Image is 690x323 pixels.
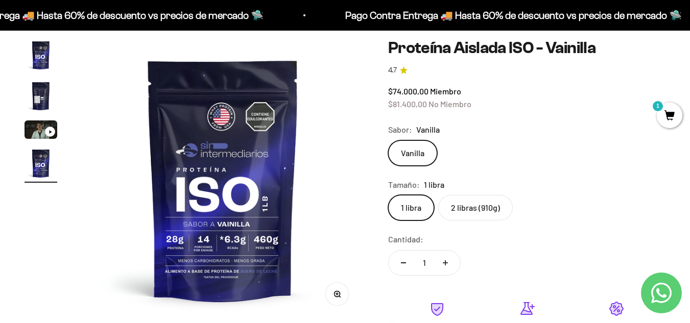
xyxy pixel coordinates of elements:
a: 4.74.7 de 5.0 estrellas [388,65,665,76]
legend: Sabor: [388,123,412,136]
a: 1 [657,111,682,122]
span: Miembro [430,86,461,96]
p: Pago Contra Entrega 🚚 Hasta 60% de descuento vs precios de mercado 🛸 [274,7,610,23]
span: 1 libra [424,178,444,191]
mark: 1 [652,100,664,112]
h1: Proteína Aislada ISO - Vainilla [388,39,665,57]
img: Proteína Aislada ISO - Vainilla [82,39,364,320]
button: Reducir cantidad [389,251,418,275]
button: Ir al artículo 3 [25,120,57,142]
span: $74.000,00 [388,86,429,96]
button: Ir al artículo 2 [25,80,57,115]
img: Proteína Aislada ISO - Vainilla [25,39,57,71]
span: 4.7 [388,65,397,76]
span: Vanilla [416,123,440,136]
img: Proteína Aislada ISO - Vainilla [25,80,57,112]
button: Ir al artículo 4 [25,147,57,183]
button: Ir al artículo 1 [25,39,57,74]
button: Aumentar cantidad [431,251,460,275]
span: No Miembro [429,99,471,109]
img: Proteína Aislada ISO - Vainilla [25,147,57,180]
label: Cantidad: [388,233,423,246]
span: $81.400,00 [388,99,427,109]
legend: Tamaño: [388,178,420,191]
